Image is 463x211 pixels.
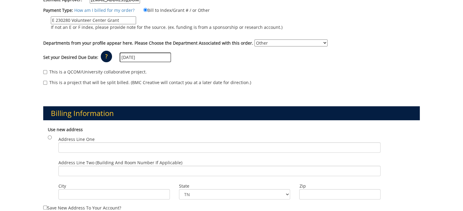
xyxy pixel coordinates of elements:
h3: Billing Information [43,106,420,120]
input: Zip [299,189,381,199]
p: If not an E or F index, please provide note for the source. (ex. funding is from a sponsorship or... [51,24,282,30]
input: If not an E or F index, please provide note for the source. (ex. funding is from a sponsorship or... [51,16,136,24]
label: Bill to Index/Grant # / or Other [136,7,210,13]
input: Address Line One [58,142,381,153]
b: Use new address [48,127,83,132]
p: ? [101,51,112,62]
input: MM/DD/YYYY [120,53,171,62]
label: Address Line Two (Building and Room Number if applicable) [58,160,381,176]
input: This is a QCOM/University collaborative project. [43,70,47,74]
input: Address Line Two (Building and Room Number if applicable) [58,166,381,176]
label: Zip [299,183,381,189]
label: Departments from your profile appear here. Please Choose the Department Associated with this order. [43,40,253,46]
label: Address Line One [58,136,381,153]
label: This is a project that will be split billed. (BMC Creative will contact you at a later date for d... [43,80,251,86]
input: This is a project that will be split billed. (BMC Creative will contact you at a later date for d... [43,81,47,85]
label: Set your Desired Due Date: [43,54,98,60]
label: City [58,183,170,189]
label: This is a QCOM/University collaborative project. [43,69,147,75]
label: Payment Type: [43,7,73,13]
label: State [179,183,290,189]
input: City [58,189,170,199]
input: Save new address to your account? [43,206,47,209]
a: How am I billed for my order? [74,7,135,13]
input: Bill to Index/Grant # / or Other [143,8,147,12]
